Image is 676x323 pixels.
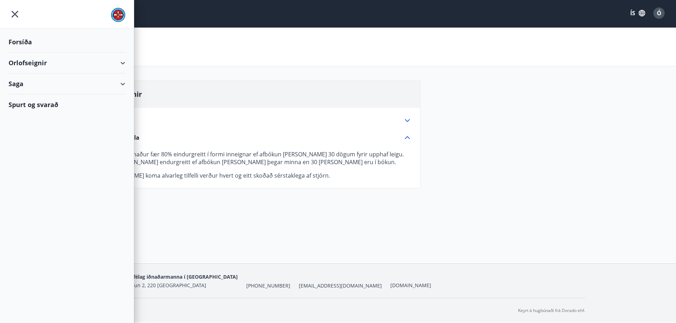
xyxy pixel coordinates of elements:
li: [PERSON_NAME] endurgreitt ef afbókun [PERSON_NAME] þegar minna en 30 [PERSON_NAME] eru í bókun. [114,158,412,166]
a: [DOMAIN_NAME] [390,282,431,289]
div: Forsíða [9,32,125,52]
div: Saga [9,73,125,94]
div: Endurgreiðsla [100,133,412,142]
span: Bæjarhraun 2, 220 [GEOGRAPHIC_DATA] [112,282,206,289]
p: Keyrt á hugbúnaði frá Dorado ehf. [518,307,585,314]
span: [PHONE_NUMBER] [246,282,290,289]
span: Ó [657,9,661,17]
div: Orlofseignir [9,52,125,73]
p: [PERSON_NAME] koma alvarleg tilfelli verður hvert og eitt skoðað sérstaklega af stjórn. [100,172,412,179]
li: Félagsmaður fær 80% eindurgreitt í formi inneignar ef afbókun [PERSON_NAME] 30 dögum fyrir upphaf... [114,150,412,158]
img: union_logo [111,8,125,22]
button: ÍS [626,7,649,20]
span: [EMAIL_ADDRESS][DOMAIN_NAME] [299,282,382,289]
span: Meistarafélag iðnaðarmanna í [GEOGRAPHIC_DATA] [112,273,238,280]
div: Spurt og svarað [9,94,125,115]
div: Úthlutun [100,116,412,125]
div: Endurgreiðsla [100,142,412,179]
button: Ó [650,5,667,22]
button: menu [9,8,21,21]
